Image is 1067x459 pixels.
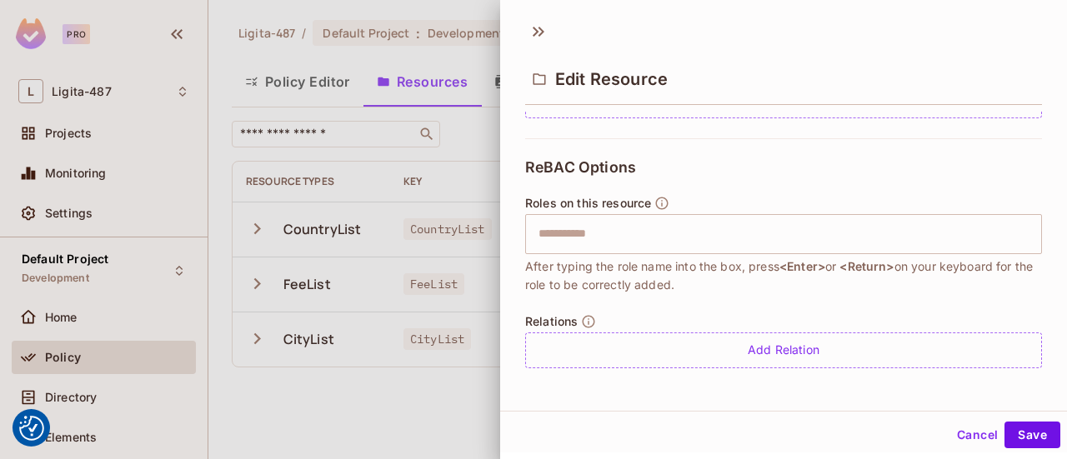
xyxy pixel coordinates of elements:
[525,159,636,176] span: ReBAC Options
[525,315,578,328] span: Relations
[779,259,825,273] span: <Enter>
[19,416,44,441] img: Revisit consent button
[950,422,1004,448] button: Cancel
[525,332,1042,368] div: Add Relation
[19,416,44,441] button: Consent Preferences
[839,259,894,273] span: <Return>
[525,257,1042,294] span: After typing the role name into the box, press or on your keyboard for the role to be correctly a...
[1004,422,1060,448] button: Save
[525,197,651,210] span: Roles on this resource
[555,69,668,89] span: Edit Resource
